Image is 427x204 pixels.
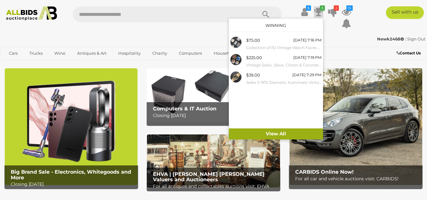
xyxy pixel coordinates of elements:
[397,51,421,55] b: Contact Us
[230,37,241,48] img: 52684-33a.jpg
[153,106,217,112] b: Computers & IT Auction
[405,36,406,41] span: |
[250,6,282,22] button: Search
[5,68,137,185] a: Big Brand Sale - Electronics, Whitegoods and More Big Brand Sale - Electronics, Whitegoods and Mo...
[295,175,419,183] p: For all car and vehicle auctions visit: CARBIDS!
[73,48,111,59] a: Antiques & Art
[153,171,265,183] b: EHVA | [PERSON_NAME] [PERSON_NAME] Valuers and Auctioneers
[346,5,353,11] i: 15
[25,48,47,59] a: Trucks
[210,48,241,59] a: Household
[229,70,323,87] a: $39.00 [DATE] 7:29 PM Seiko 5 1974 Diamatic Automatic Vintage Watch, 6119-5450
[246,62,321,69] small: Vintage Seiko, Slava. Citizen & Coronet Mens Watch Faces Only
[229,35,323,53] a: $75.00 [DATE] 7:16 PM Collection of (5) Vintage Watch Faces Only - Fossil, Seiko, Emporio Armani,...
[397,50,422,57] a: Contact Us
[148,48,171,59] a: Charity
[230,54,241,65] img: 52684-41a.jpg
[3,6,60,21] img: Allbids.com.au
[246,44,321,51] small: Collection of (5) Vintage Watch Faces Only - Fossil, Seiko, Emporio Armani, De Burg, Monarch
[328,6,337,18] a: 2
[230,71,241,83] img: 53184-3a.jpg
[293,54,321,61] div: [DATE] 7:19 PM
[50,48,70,59] a: Wine
[265,23,286,28] a: Winning
[147,68,280,121] a: Computers & IT Auction Computers & IT Auction Closing [DATE]
[292,71,321,78] div: [DATE] 7:29 PM
[5,59,26,69] a: Sports
[320,5,325,11] i: 3
[5,68,137,185] img: Big Brand Sale - Electronics, Whitegoods and More
[147,134,280,188] img: EHVA | Evans Hastings Valuers and Auctioneers
[306,5,311,11] i: $
[293,37,321,44] div: [DATE] 7:16 PM
[314,6,323,18] a: 3
[114,48,145,59] a: Hospitality
[229,53,323,70] a: $225.00 [DATE] 7:19 PM Vintage Seiko, Slava. Citizen & Coronet Mens Watch Faces Only
[300,6,309,18] a: $
[407,36,425,41] a: Sign Out
[147,68,280,121] img: Computers & IT Auction
[377,36,404,41] strong: Newk2468
[290,68,422,185] img: CARBIDS Online Now!
[334,5,339,11] i: 2
[11,180,135,188] p: Closing [DATE]
[29,59,82,69] a: [GEOGRAPHIC_DATA]
[147,134,280,188] a: EHVA | Evans Hastings Valuers and Auctioneers EHVA | [PERSON_NAME] [PERSON_NAME] Valuers and Auct...
[377,36,405,41] a: Newk2468
[246,71,260,79] div: $39.00
[175,48,206,59] a: Computers
[153,112,277,120] p: Closing [DATE]
[246,54,262,61] div: $225.00
[246,79,321,86] small: Seiko 5 1974 Diamatic Automatic Vintage Watch, 6119-5450
[11,169,131,181] b: Big Brand Sale - Electronics, Whitegoods and More
[153,182,277,190] p: For all antiques and collectables auctions visit: EHVA
[5,48,22,59] a: Cars
[342,6,351,18] a: 15
[229,128,323,139] a: View All
[290,68,422,185] a: CARBIDS Online Now! CARBIDS Online Now! For all car and vehicle auctions visit: CARBIDS!
[386,6,424,19] a: Sell with us
[295,169,354,175] b: CARBIDS Online Now!
[246,37,260,44] div: $75.00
